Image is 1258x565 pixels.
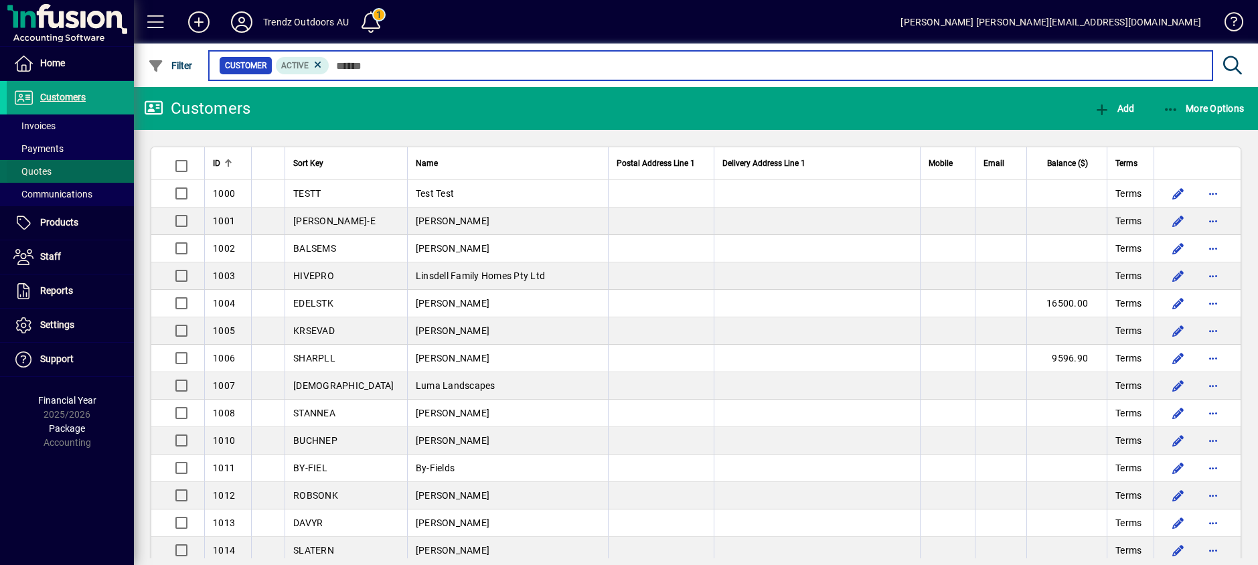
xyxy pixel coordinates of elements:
span: 1010 [213,435,235,446]
span: Package [49,423,85,434]
div: Mobile [929,156,967,171]
a: Quotes [7,160,134,183]
button: Edit [1168,210,1189,232]
td: 16500.00 [1026,290,1107,317]
span: Home [40,58,65,68]
div: Trendz Outdoors AU [263,11,349,33]
button: Edit [1168,183,1189,204]
span: [PERSON_NAME] [416,490,489,501]
button: Edit [1168,293,1189,314]
span: 1013 [213,517,235,528]
span: 1007 [213,380,235,391]
span: Balance ($) [1047,156,1088,171]
button: More options [1202,183,1224,204]
span: Invoices [13,120,56,131]
span: Support [40,353,74,364]
span: Terms [1115,297,1142,310]
div: [PERSON_NAME] [PERSON_NAME][EMAIL_ADDRESS][DOMAIN_NAME] [900,11,1201,33]
span: [PERSON_NAME]-E [293,216,376,226]
span: 1012 [213,490,235,501]
span: Reports [40,285,73,296]
mat-chip: Activation Status: Active [276,57,329,74]
span: [PERSON_NAME] [416,435,489,446]
button: Edit [1168,457,1189,479]
button: Edit [1168,485,1189,506]
div: Name [416,156,600,171]
span: 1004 [213,298,235,309]
span: Filter [148,60,193,71]
span: More Options [1163,103,1245,114]
span: STANNEA [293,408,335,418]
span: Email [984,156,1004,171]
span: SHARPLL [293,353,335,364]
span: Name [416,156,438,171]
span: Terms [1115,214,1142,228]
button: More options [1202,375,1224,396]
a: Reports [7,274,134,308]
button: Edit [1168,320,1189,341]
button: Edit [1168,430,1189,451]
span: 1008 [213,408,235,418]
span: [PERSON_NAME] [416,353,489,364]
span: Delivery Address Line 1 [722,156,805,171]
span: Terms [1115,516,1142,530]
span: Sort Key [293,156,323,171]
a: Staff [7,240,134,274]
a: Settings [7,309,134,342]
span: [PERSON_NAME] [416,325,489,336]
span: BUCHNEP [293,435,337,446]
button: More options [1202,540,1224,561]
span: BALSEMS [293,243,336,254]
span: Financial Year [38,395,96,406]
span: Products [40,217,78,228]
span: Payments [13,143,64,154]
span: 1002 [213,243,235,254]
span: [PERSON_NAME] [416,408,489,418]
button: Edit [1168,402,1189,424]
span: Customers [40,92,86,102]
span: Active [281,61,309,70]
span: KRSEVAD [293,325,335,336]
button: Profile [220,10,263,34]
span: [PERSON_NAME] [416,517,489,528]
a: Home [7,47,134,80]
span: 1000 [213,188,235,199]
button: Edit [1168,347,1189,369]
span: EDELSTK [293,298,333,309]
span: 1014 [213,545,235,556]
span: Terms [1115,461,1142,475]
button: More options [1202,512,1224,534]
a: Communications [7,183,134,206]
button: More options [1202,320,1224,341]
div: Email [984,156,1018,171]
span: Terms [1115,187,1142,200]
span: HIVEPRO [293,270,334,281]
div: Customers [144,98,250,119]
span: Terms [1115,351,1142,365]
span: Staff [40,251,61,262]
span: Terms [1115,434,1142,447]
span: [DEMOGRAPHIC_DATA] [293,380,394,391]
div: ID [213,156,243,171]
button: More options [1202,457,1224,479]
span: Terms [1115,324,1142,337]
button: Add [1091,96,1137,120]
a: Products [7,206,134,240]
button: More options [1202,293,1224,314]
button: More options [1202,402,1224,424]
button: Edit [1168,238,1189,259]
button: Edit [1168,512,1189,534]
button: More options [1202,430,1224,451]
button: Edit [1168,540,1189,561]
span: Mobile [929,156,953,171]
span: [PERSON_NAME] [416,298,489,309]
div: Balance ($) [1035,156,1100,171]
button: More options [1202,238,1224,259]
button: More Options [1160,96,1248,120]
button: Filter [145,54,196,78]
span: Postal Address Line 1 [617,156,695,171]
button: More options [1202,210,1224,232]
button: More options [1202,265,1224,287]
a: Invoices [7,114,134,137]
span: [PERSON_NAME] [416,216,489,226]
